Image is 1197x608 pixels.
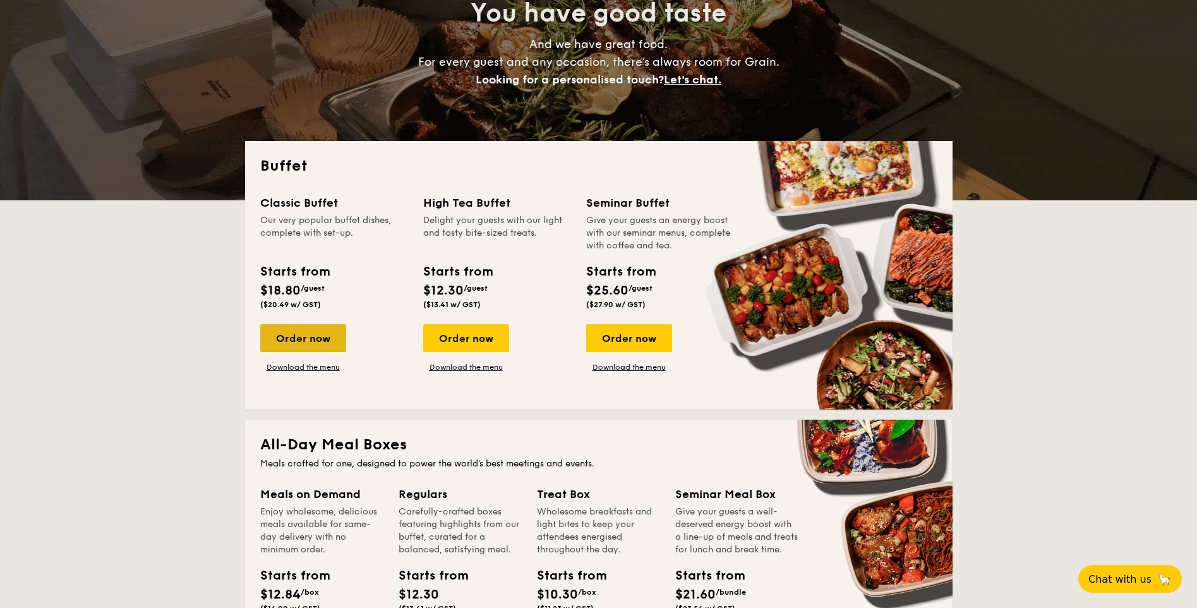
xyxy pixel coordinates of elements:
span: Looking for a personalised touch? [476,73,664,87]
span: /box [578,588,596,597]
div: Classic Buffet [260,194,408,212]
div: Seminar Buffet [586,194,734,212]
div: Starts from [260,566,317,585]
span: $10.30 [537,587,578,602]
span: $12.30 [423,283,464,298]
a: Download the menu [423,362,509,372]
div: Our very popular buffet dishes, complete with set-up. [260,214,408,252]
div: Starts from [537,566,594,585]
span: $21.60 [675,587,716,602]
div: Starts from [423,262,492,281]
span: $25.60 [586,283,629,298]
div: Starts from [399,566,455,585]
div: High Tea Buffet [423,194,571,212]
div: Carefully-crafted boxes featuring highlights from our buffet, curated for a balanced, satisfying ... [399,506,522,556]
div: Starts from [586,262,655,281]
div: Order now [260,324,346,352]
div: Meals on Demand [260,485,383,503]
div: Seminar Meal Box [675,485,798,503]
span: /bundle [716,588,746,597]
span: ($13.41 w/ GST) [423,300,481,309]
span: And we have great food. For every guest and any occasion, there’s always room for Grain. [418,37,779,87]
span: /guest [464,284,488,293]
span: /guest [629,284,653,293]
div: Regulars [399,485,522,503]
div: Starts from [260,262,329,281]
span: Chat with us [1088,573,1152,585]
div: Order now [423,324,509,352]
div: Order now [586,324,672,352]
span: ($20.49 w/ GST) [260,300,321,309]
span: $12.84 [260,587,301,602]
button: Chat with us🦙 [1078,565,1182,593]
div: Enjoy wholesome, delicious meals available for same-day delivery with no minimum order. [260,506,383,556]
div: Meals crafted for one, designed to power the world's best meetings and events. [260,458,937,470]
h2: All-Day Meal Boxes [260,435,937,455]
div: Treat Box [537,485,660,503]
span: /box [301,588,319,597]
h2: Buffet [260,156,937,176]
a: Download the menu [586,362,672,372]
a: Download the menu [260,362,346,372]
div: Starts from [675,566,732,585]
span: ($27.90 w/ GST) [586,300,646,309]
span: $12.30 [399,587,439,602]
div: Delight your guests with our light and tasty bite-sized treats. [423,214,571,252]
div: Wholesome breakfasts and light bites to keep your attendees energised throughout the day. [537,506,660,556]
span: $18.80 [260,283,301,298]
div: Give your guests a well-deserved energy boost with a line-up of meals and treats for lunch and br... [675,506,798,556]
div: Give your guests an energy boost with our seminar menus, complete with coffee and tea. [586,214,734,252]
span: Let's chat. [664,73,721,87]
span: /guest [301,284,325,293]
span: 🦙 [1157,572,1172,587]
